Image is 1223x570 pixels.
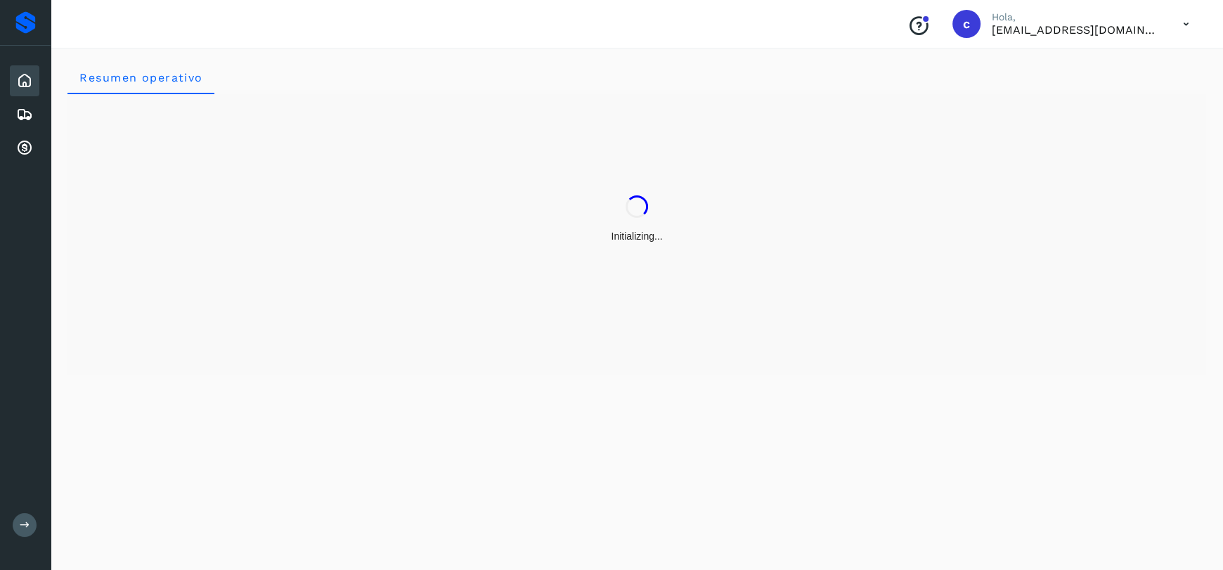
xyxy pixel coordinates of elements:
div: Inicio [10,65,39,96]
p: Hola, [992,11,1160,23]
p: cuentasespeciales8_met@castores.com.mx [992,23,1160,37]
span: Resumen operativo [79,71,203,84]
div: Embarques [10,99,39,130]
div: Cuentas por cobrar [10,133,39,164]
